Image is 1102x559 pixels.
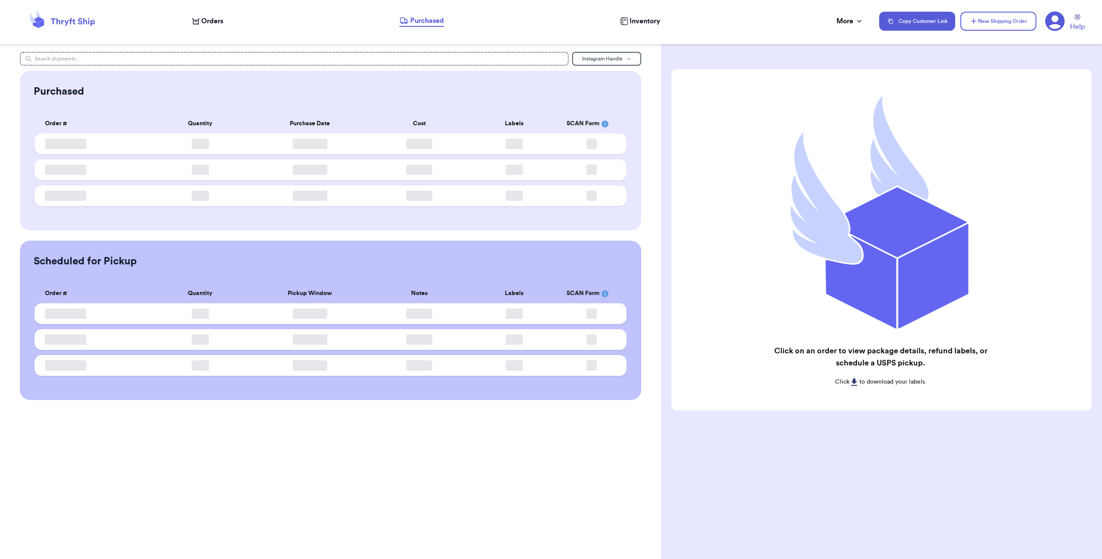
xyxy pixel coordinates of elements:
[467,284,561,303] th: Labels
[567,289,616,298] div: SCAN Form
[372,114,467,133] th: Cost
[836,16,864,26] div: More
[582,56,623,61] span: Instagram Handle
[153,114,247,133] th: Quantity
[960,12,1036,31] button: New Shipping Order
[760,345,1002,369] h2: Click on an order to view package details, refund labels, or schedule a USPS pickup.
[760,378,1002,386] p: Click to download your labels.
[35,114,153,133] th: Order #
[1070,22,1085,32] span: Help
[879,12,955,31] button: Copy Customer Link
[399,16,444,27] a: Purchased
[467,114,561,133] th: Labels
[410,16,444,26] span: Purchased
[620,16,660,26] a: Inventory
[192,16,223,26] a: Orders
[20,52,569,66] input: Search shipments...
[35,284,153,303] th: Order #
[630,16,660,26] span: Inventory
[34,254,137,268] h2: Scheduled for Pickup
[572,52,641,66] button: Instagram Handle
[153,284,247,303] th: Quantity
[34,85,84,98] h2: Purchased
[1070,14,1085,32] a: Help
[248,284,372,303] th: Pickup Window
[372,284,467,303] th: Notes
[248,114,372,133] th: Purchase Date
[567,119,616,128] div: SCAN Form
[201,16,223,26] span: Orders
